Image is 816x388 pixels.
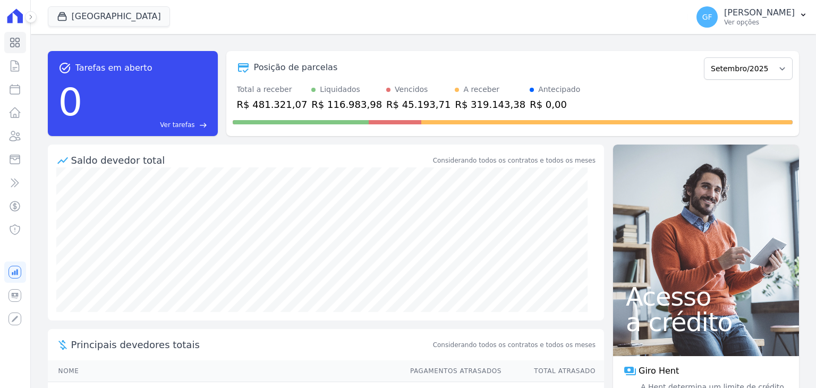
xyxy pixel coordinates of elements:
th: Pagamentos Atrasados [400,360,502,382]
div: R$ 481.321,07 [237,97,308,112]
span: Considerando todos os contratos e todos os meses [433,340,596,350]
div: Vencidos [395,84,428,95]
span: GF [702,13,712,21]
p: Ver opções [724,18,795,27]
button: GF [PERSON_NAME] Ver opções [688,2,816,32]
span: task_alt [58,62,71,74]
span: a crédito [626,309,786,335]
div: R$ 45.193,71 [386,97,450,112]
p: [PERSON_NAME] [724,7,795,18]
div: R$ 116.983,98 [311,97,382,112]
span: Tarefas em aberto [75,62,152,74]
div: 0 [58,74,83,130]
div: A receber [463,84,499,95]
a: Ver tarefas east [87,120,207,130]
th: Total Atrasado [502,360,604,382]
span: Acesso [626,284,786,309]
th: Nome [48,360,400,382]
span: Ver tarefas [160,120,194,130]
div: Liquidados [320,84,360,95]
button: [GEOGRAPHIC_DATA] [48,6,170,27]
div: R$ 319.143,38 [455,97,525,112]
span: Principais devedores totais [71,338,431,352]
div: Considerando todos os contratos e todos os meses [433,156,596,165]
div: Posição de parcelas [254,61,338,74]
span: Giro Hent [639,365,679,377]
div: Saldo devedor total [71,153,431,167]
div: R$ 0,00 [530,97,580,112]
div: Total a receber [237,84,308,95]
div: Antecipado [538,84,580,95]
span: east [199,121,207,129]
